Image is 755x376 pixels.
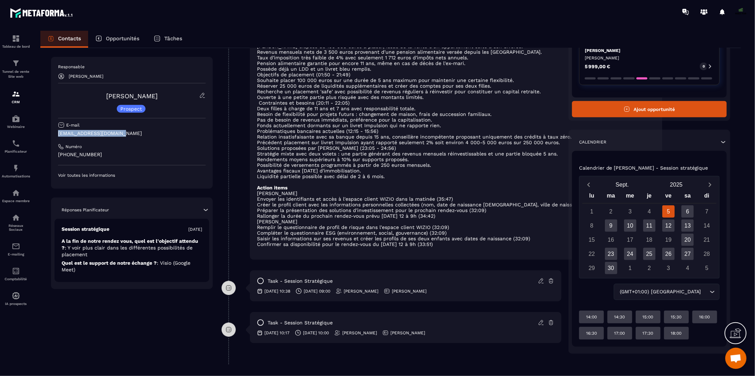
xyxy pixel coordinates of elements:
[579,139,606,145] p: Calendrier
[62,207,109,213] p: Réponses Planificateur
[257,106,655,111] li: Deux filles à charge de 11 ans et 7 ans avec responsabilité totale.
[40,31,88,48] a: Contacts
[605,262,617,274] div: 30
[585,55,714,61] p: [PERSON_NAME]
[703,64,705,69] p: 0
[10,6,74,19] img: logo
[257,123,655,128] li: Fonds actuellement dormants sur un livret Impulsion qui ne rapporte rien.
[257,224,655,230] li: Remplir le questionnaire de profil de risque dans l'espace client WIZIO (32:09)
[257,89,655,94] li: Recherche un placement 'safe' avec possibilité de revenus réguliers à réinvestir pour constituer ...
[2,109,30,134] a: automationsautomationsWebinaire
[614,314,625,320] p: 14:30
[2,237,30,262] a: emailemailE-mailing
[585,262,598,274] div: 29
[585,248,598,260] div: 22
[257,174,655,179] li: Liquidité partielle possible avec délai de 2 à 6 mois.
[257,162,655,168] li: Possibilité de versements programmés à partir de 250 euros mensuels.
[257,236,655,241] li: Saisir les informations sur ses revenus et créer les profils de ses deux enfants avec dates de na...
[643,248,656,260] div: 25
[58,130,206,137] p: [EMAIL_ADDRESS][DOMAIN_NAME]
[662,248,675,260] div: 26
[582,205,716,274] div: Calendar days
[595,178,650,191] button: Open months overlay
[257,213,655,219] li: Rallonger la durée du prochain rendez-vous prévu [DATE] 12 à 9h (34:42)
[725,348,747,369] a: Ouvrir le chat
[585,205,598,218] div: 1
[257,77,655,83] li: Souhaite placer 100 000 euros sur une durée de 5 ans maximum pour maintenir une certaine flexibil...
[643,234,656,246] div: 18
[678,191,697,203] div: sa
[582,180,595,189] button: Previous month
[579,165,708,171] p: Calendrier de [PERSON_NAME] - Session stratégique
[2,208,30,237] a: social-networksocial-networkRéseaux Sociaux
[2,45,30,48] p: Tableau de bord
[700,234,713,246] div: 21
[671,314,682,320] p: 15:30
[681,262,694,274] div: 4
[58,64,206,70] p: Responsable
[703,288,708,296] input: Search for option
[2,262,30,286] a: accountantaccountantComptabilité
[614,330,625,336] p: 17:00
[257,55,655,60] li: Taux d'imposition très faible de 4% avec seulement 1 712 euros d'impôts nets annuels.
[257,190,655,196] p: [PERSON_NAME]
[257,49,655,55] li: Revenus mensuels nets de 3 500 euros provenant d'une pension alimentaire versée depuis les [GEOGR...
[624,262,636,274] div: 1
[640,191,659,203] div: je
[585,219,598,232] div: 8
[12,189,20,197] img: automations
[662,205,675,218] div: 5
[58,35,81,42] p: Contacts
[601,191,620,203] div: ma
[2,174,30,178] p: Automatisations
[257,145,655,151] p: Solutions proposées par [PERSON_NAME] (23:05 - 24:56)
[106,35,139,42] p: Opportunités
[643,314,653,320] p: 15:00
[62,238,202,258] p: A la fin de notre rendez vous, quel est l'objectif attendu ?
[58,151,206,158] p: [PHONE_NUMBER]
[147,31,189,48] a: Tâches
[662,219,675,232] div: 12
[62,226,109,233] p: Session stratégique
[582,191,601,203] div: lu
[12,242,20,251] img: email
[69,74,103,79] p: [PERSON_NAME]
[2,302,30,306] p: IA prospects
[681,248,694,260] div: 27
[700,219,713,232] div: 14
[643,205,656,218] div: 4
[58,172,206,178] p: Voir toutes les informations
[624,234,636,246] div: 17
[257,140,655,145] li: Précédent placement sur livret Impulsion ayant rapporté seulement 2% soit environ 4 000-5 000 eur...
[257,168,655,174] li: Avantages fiscaux [DATE] d'immobilisation.
[572,101,727,117] button: Ajout opportunité
[12,139,20,148] img: scheduler
[700,248,713,260] div: 28
[2,84,30,109] a: formationformationCRM
[257,202,655,207] li: Créer le profil client avec les informations personnelles collectées (nom, date de naissance [DEM...
[257,151,655,157] li: Stratégie mixte avec deux volets : une partie générant des revenus mensuels réinvestissables et u...
[605,219,617,232] div: 9
[303,330,329,336] p: [DATE] 10:00
[342,330,377,336] p: [PERSON_NAME]
[649,178,703,191] button: Open years overlay
[12,292,20,300] img: automations
[2,125,30,129] p: Webinaire
[65,144,82,149] p: Numéro
[12,90,20,98] img: formation
[268,278,333,284] p: task - Session stratégique
[662,262,675,274] div: 3
[257,196,655,202] li: Envoyer les identifiants et accès à l'espace client WIZIO dans la matinée (35:47)
[62,260,202,273] p: Quel est le support de notre échange ?
[700,262,713,274] div: 5
[643,219,656,232] div: 11
[2,69,30,79] p: Tunnel de vente Site web
[614,284,720,300] div: Search for option
[12,164,20,172] img: automations
[2,54,30,84] a: formationformationTunnel de vente Site web
[2,224,30,231] p: Réseaux Sociaux
[671,330,682,336] p: 18:00
[120,106,142,111] p: Prospect
[12,59,20,67] img: formation
[2,252,30,256] p: E-mailing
